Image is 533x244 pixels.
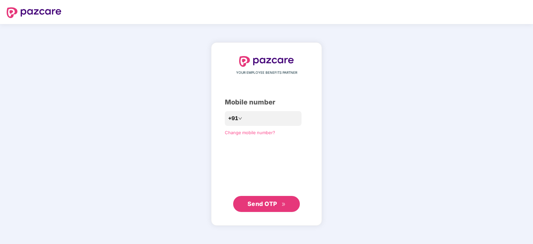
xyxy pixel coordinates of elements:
[225,130,275,135] a: Change mobile number?
[225,97,308,107] div: Mobile number
[282,202,286,207] span: double-right
[247,200,277,207] span: Send OTP
[7,7,61,18] img: logo
[228,114,238,123] span: +91
[236,70,297,75] span: YOUR EMPLOYEE BENEFITS PARTNER
[239,56,294,67] img: logo
[233,196,300,212] button: Send OTPdouble-right
[238,116,242,120] span: down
